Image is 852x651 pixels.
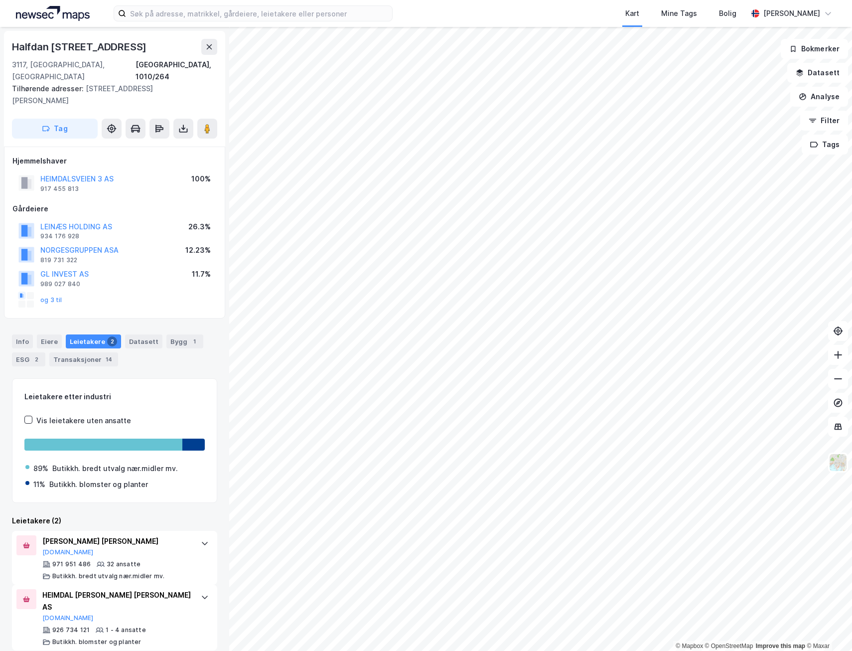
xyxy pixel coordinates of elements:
[136,59,217,83] div: [GEOGRAPHIC_DATA], 1010/264
[31,354,41,364] div: 2
[625,7,639,19] div: Kart
[756,643,805,650] a: Improve this map
[42,535,191,547] div: [PERSON_NAME] [PERSON_NAME]
[36,415,131,427] div: Vis leietakere uten ansatte
[802,135,848,155] button: Tags
[33,479,45,490] div: 11%
[42,589,191,613] div: HEIMDAL [PERSON_NAME] [PERSON_NAME] AS
[802,603,852,651] iframe: Chat Widget
[49,352,118,366] div: Transaksjoner
[787,63,848,83] button: Datasett
[781,39,848,59] button: Bokmerker
[52,638,142,646] div: Butikkh. blomster og planter
[40,185,79,193] div: 917 455 813
[188,221,211,233] div: 26.3%
[106,626,146,634] div: 1 - 4 ansatte
[719,7,736,19] div: Bolig
[66,334,121,348] div: Leietakere
[189,336,199,346] div: 1
[33,463,48,475] div: 89%
[192,268,211,280] div: 11.7%
[42,548,94,556] button: [DOMAIN_NAME]
[12,39,148,55] div: Halfdan [STREET_ADDRESS]
[800,111,848,131] button: Filter
[166,334,203,348] div: Bygg
[12,84,86,93] span: Tilhørende adresser:
[24,391,205,403] div: Leietakere etter industri
[705,643,753,650] a: OpenStreetMap
[107,336,117,346] div: 2
[125,334,162,348] div: Datasett
[12,83,209,107] div: [STREET_ADDRESS][PERSON_NAME]
[107,560,141,568] div: 32 ansatte
[12,352,45,366] div: ESG
[40,280,80,288] div: 989 027 840
[126,6,392,21] input: Søk på adresse, matrikkel, gårdeiere, leietakere eller personer
[12,334,33,348] div: Info
[42,614,94,622] button: [DOMAIN_NAME]
[12,155,217,167] div: Hjemmelshaver
[52,560,91,568] div: 971 951 486
[185,244,211,256] div: 12.23%
[40,256,77,264] div: 819 731 322
[12,59,136,83] div: 3117, [GEOGRAPHIC_DATA], [GEOGRAPHIC_DATA]
[37,334,62,348] div: Eiere
[12,203,217,215] div: Gårdeiere
[12,515,217,527] div: Leietakere (2)
[12,119,98,139] button: Tag
[790,87,848,107] button: Analyse
[829,453,848,472] img: Z
[763,7,820,19] div: [PERSON_NAME]
[676,643,703,650] a: Mapbox
[104,354,114,364] div: 14
[191,173,211,185] div: 100%
[52,572,164,580] div: Butikkh. bredt utvalg nær.midler mv.
[40,232,79,240] div: 934 176 928
[52,463,178,475] div: Butikkh. bredt utvalg nær.midler mv.
[52,626,90,634] div: 926 734 121
[661,7,697,19] div: Mine Tags
[49,479,148,490] div: Butikkh. blomster og planter
[16,6,90,21] img: logo.a4113a55bc3d86da70a041830d287a7e.svg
